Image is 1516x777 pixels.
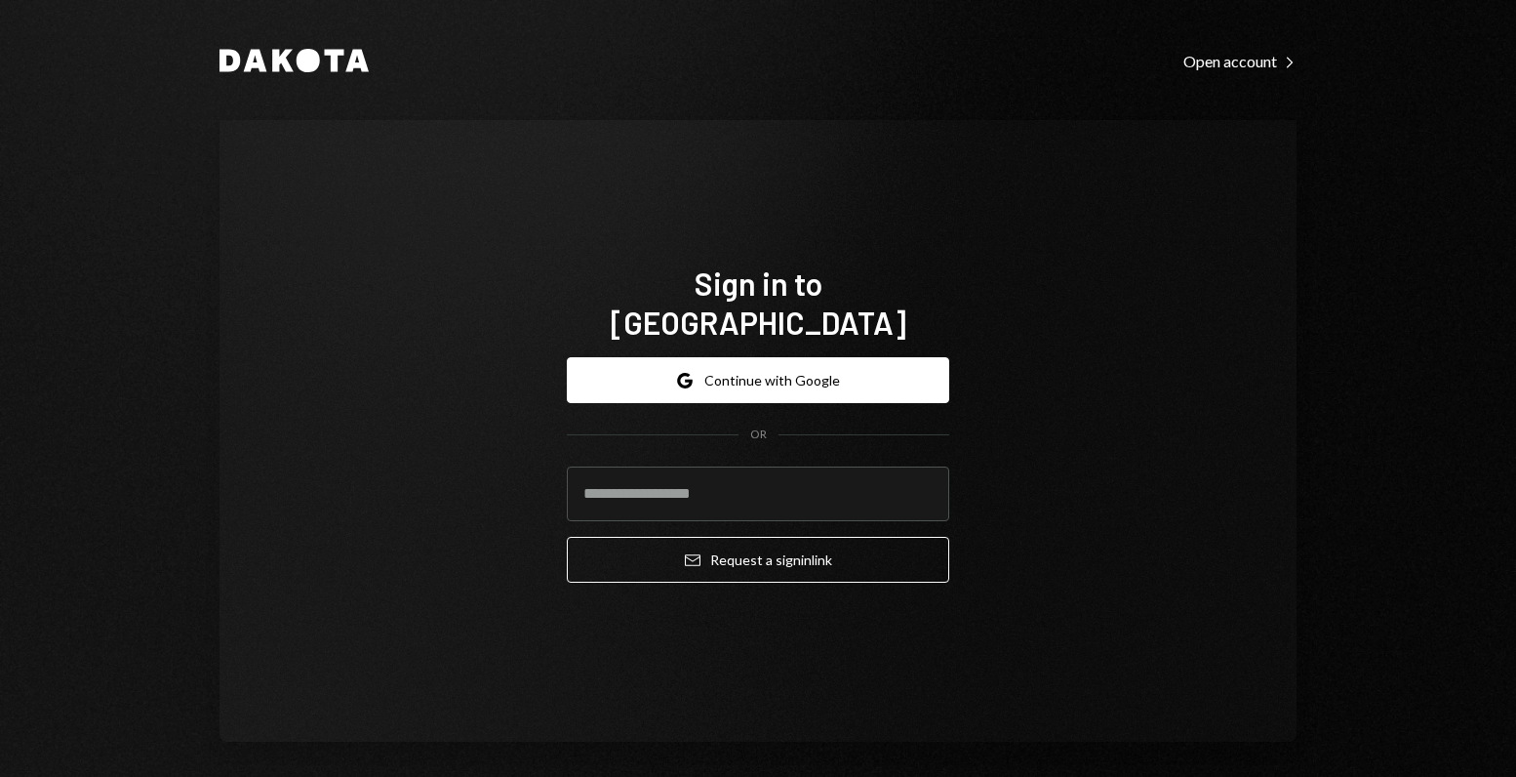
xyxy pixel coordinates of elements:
[750,427,767,443] div: OR
[1183,50,1297,71] a: Open account
[1183,52,1297,71] div: Open account
[567,264,949,342] h1: Sign in to [GEOGRAPHIC_DATA]
[567,357,949,403] button: Continue with Google
[567,537,949,583] button: Request a signinlink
